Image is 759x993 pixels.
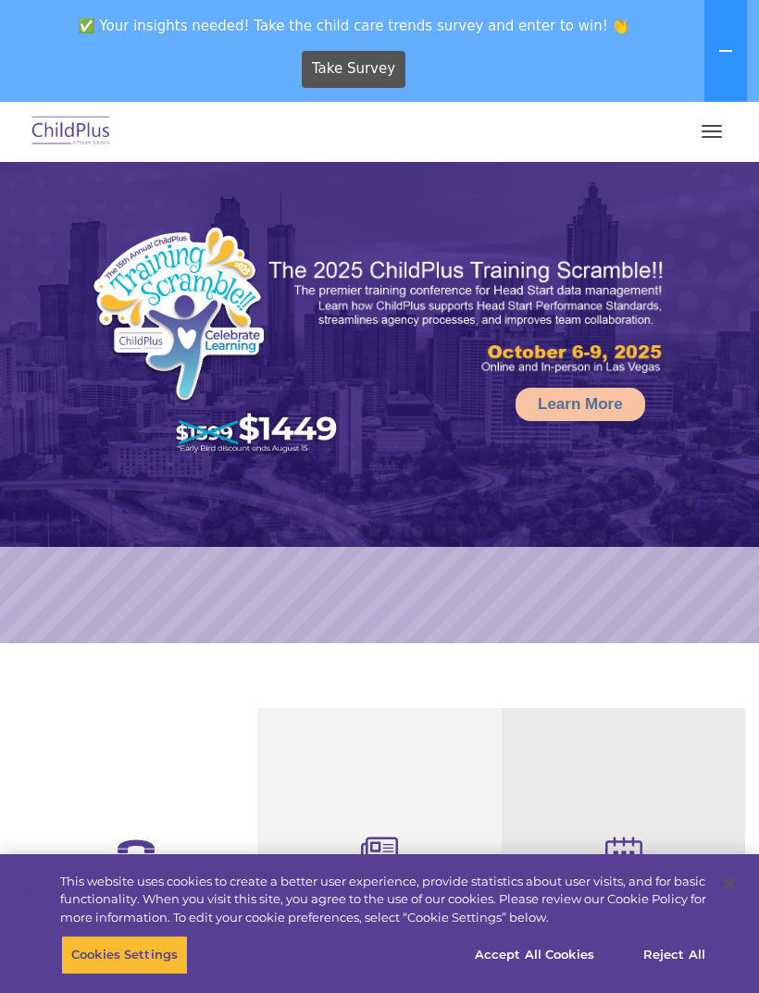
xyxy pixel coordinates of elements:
[7,7,701,43] span: ✅ Your insights needed! Take the child care trends survey and enter to win! 👏
[302,51,406,88] a: Take Survey
[516,388,645,421] a: Learn More
[60,873,706,927] div: This website uses cookies to create a better user experience, provide statistics about user visit...
[709,863,750,904] button: Close
[61,936,188,974] button: Cookies Settings
[28,110,115,154] img: ChildPlus by Procare Solutions
[616,936,732,974] button: Reject All
[312,53,395,85] span: Take Survey
[465,936,604,974] button: Accept All Cookies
